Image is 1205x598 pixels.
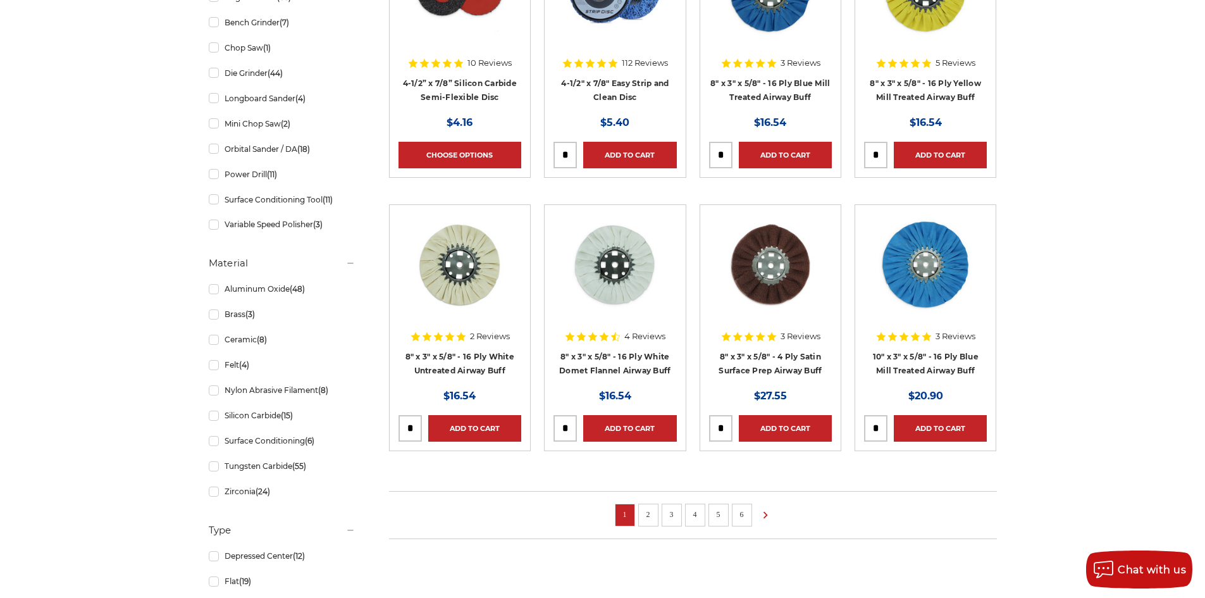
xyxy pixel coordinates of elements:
span: 3 Reviews [936,332,975,340]
span: $27.55 [754,390,787,402]
a: Add to Cart [739,142,832,168]
span: $16.54 [910,116,942,128]
a: Silicon Carbide [209,404,355,427]
h5: Material [209,256,355,271]
span: (15) [281,411,293,420]
a: Felt [209,354,355,376]
a: 8" x 3" x 5/8" - 4 Ply Satin Surface Prep Airway Buff [719,352,822,376]
a: 8 inch satin surface prep airway buff [709,214,832,337]
span: (8) [318,385,328,395]
span: (55) [292,461,306,471]
a: Bench Grinder [209,11,355,34]
a: Chop Saw [209,37,355,59]
a: Die Grinder [209,62,355,84]
a: Longboard Sander [209,87,355,109]
a: 8" x 3" x 5/8" - 16 Ply Blue Mill Treated Airway Buff [710,78,830,103]
a: 8" x 3" x 5/8" - 16 Ply Yellow Mill Treated Airway Buff [870,78,981,103]
a: Power Drill [209,163,355,185]
a: 8 inch white domet flannel airway buffing wheel [553,214,676,337]
span: (1) [263,43,271,53]
span: (4) [295,94,306,103]
span: 2 Reviews [470,332,510,340]
a: Surface Conditioning [209,430,355,452]
span: (3) [313,220,323,229]
a: Tungsten Carbide [209,455,355,477]
a: Choose Options [399,142,521,168]
span: (8) [257,335,267,344]
a: 3 [665,508,678,521]
a: 4-1/2" x 7/8" Easy Strip and Clean Disc [561,78,669,103]
span: (11) [267,170,277,179]
span: (12) [293,551,305,561]
a: 8" x 3" x 5/8" - 16 Ply White Untreated Airway Buff [405,352,514,376]
span: 10 Reviews [467,59,512,67]
button: Chat with us [1086,551,1192,589]
span: (3) [245,309,255,319]
h5: Type [209,523,355,538]
span: 3 Reviews [781,59,820,67]
span: (7) [280,18,289,27]
a: Add to Cart [894,142,987,168]
img: 8 inch untreated airway buffing wheel [409,214,510,315]
a: 4 [689,508,701,521]
a: Nylon Abrasive Filament [209,379,355,401]
span: (48) [290,284,305,294]
span: (19) [239,576,251,586]
a: Zirconia [209,480,355,502]
a: Brass [209,303,355,325]
a: Variable Speed Polisher [209,213,355,235]
a: Aluminum Oxide [209,278,355,300]
span: (6) [305,436,314,445]
a: Ceramic [209,328,355,351]
img: 8 inch white domet flannel airway buffing wheel [564,214,665,315]
a: 6 [736,508,748,521]
span: $16.54 [599,390,631,402]
span: Chat with us [1118,564,1186,576]
a: 8 inch untreated airway buffing wheel [399,214,521,337]
a: 8" x 3" x 5/8" - 16 Ply White Domet Flannel Airway Buff [559,352,670,376]
a: 4-1/2” x 7/8” Silicon Carbide Semi-Flexible Disc [403,78,517,103]
span: $16.54 [754,116,786,128]
span: (44) [268,68,283,78]
a: Add to Cart [583,415,676,442]
span: (2) [281,119,290,128]
span: 4 Reviews [624,332,665,340]
span: 5 Reviews [936,59,975,67]
span: 3 Reviews [781,332,820,340]
a: Add to Cart [739,415,832,442]
span: (4) [239,360,249,370]
a: 10 inch blue treated airway buffing wheel [864,214,987,337]
span: $5.40 [600,116,629,128]
a: Surface Conditioning Tool [209,189,355,211]
a: 1 [619,508,631,521]
span: $20.90 [908,390,943,402]
a: 10" x 3" x 5/8" - 16 Ply Blue Mill Treated Airway Buff [873,352,979,376]
a: Depressed Center [209,545,355,567]
span: $16.54 [443,390,476,402]
a: Flat [209,570,355,592]
a: Add to Cart [428,415,521,442]
a: Orbital Sander / DA [209,138,355,160]
span: (24) [256,487,270,496]
span: (18) [297,144,310,154]
span: (11) [323,195,333,204]
img: 8 inch satin surface prep airway buff [720,214,821,315]
a: 2 [642,508,655,521]
a: Add to Cart [894,415,987,442]
span: 112 Reviews [622,59,668,67]
a: 5 [712,508,725,521]
span: $4.16 [447,116,473,128]
img: 10 inch blue treated airway buffing wheel [875,214,976,315]
a: Add to Cart [583,142,676,168]
a: Mini Chop Saw [209,113,355,135]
